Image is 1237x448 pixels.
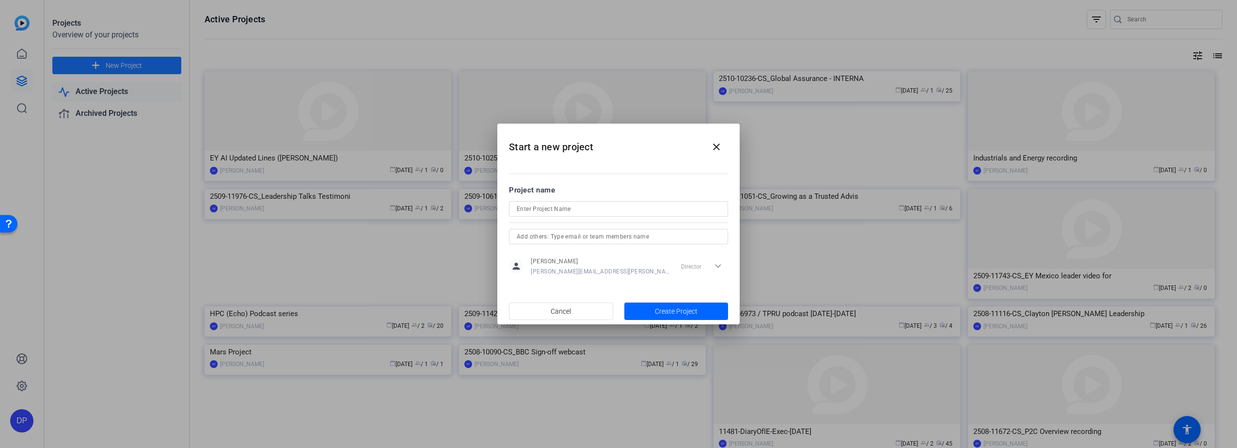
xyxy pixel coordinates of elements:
button: Create Project [624,303,729,320]
input: Enter Project Name [517,203,720,215]
mat-icon: person [509,259,523,273]
input: Add others: Type email or team members name [517,231,720,242]
h2: Start a new project [497,124,740,163]
span: [PERSON_NAME] [531,257,670,265]
span: Cancel [551,302,571,320]
button: Cancel [509,303,613,320]
div: Project name [509,185,728,195]
span: [PERSON_NAME][EMAIL_ADDRESS][PERSON_NAME][DOMAIN_NAME] [531,268,670,275]
span: Create Project [655,306,698,317]
mat-icon: close [711,141,722,153]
